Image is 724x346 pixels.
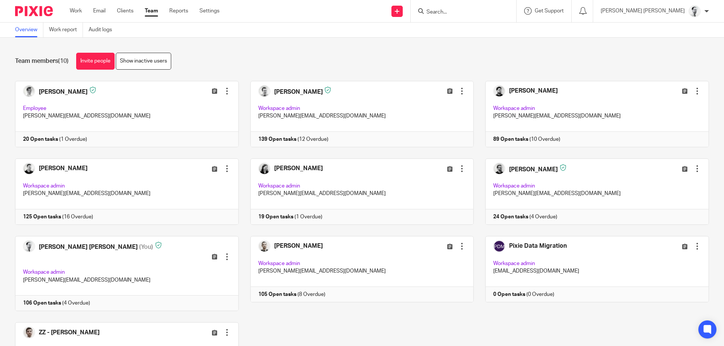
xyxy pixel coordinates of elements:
a: Work report [49,23,83,37]
a: Email [93,7,106,15]
a: Reports [169,7,188,15]
a: Clients [117,7,133,15]
a: Audit logs [89,23,118,37]
a: Work [70,7,82,15]
span: (10) [58,58,69,64]
a: Team [145,7,158,15]
p: [PERSON_NAME] [PERSON_NAME] [601,7,685,15]
img: Pixie [15,6,53,16]
a: Invite people [76,53,115,70]
input: Search [426,9,494,16]
a: Show inactive users [116,53,171,70]
img: Mass_2025.jpg [689,5,701,17]
h1: Team members [15,57,69,65]
a: Overview [15,23,43,37]
a: Settings [199,7,219,15]
span: Get Support [535,8,564,14]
